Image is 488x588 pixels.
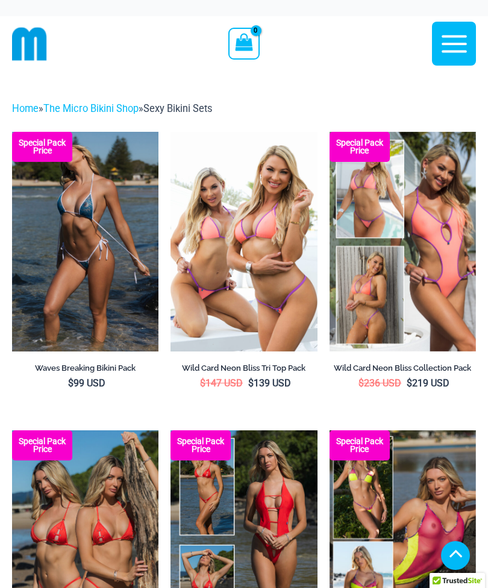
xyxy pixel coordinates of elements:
[12,103,39,114] a: Home
[12,26,47,61] img: cropped mm emblem
[170,132,317,351] img: Wild Card Neon Bliss Tri Top Pack
[330,363,476,373] h2: Wild Card Neon Bliss Collection Pack
[228,28,259,59] a: View Shopping Cart, empty
[12,132,158,351] a: Waves Breaking Ocean 312 Top 456 Bottom 08 Waves Breaking Ocean 312 Top 456 Bottom 04Waves Breaki...
[68,377,105,389] bdi: 99 USD
[12,139,72,155] b: Special Pack Price
[170,132,317,351] a: Wild Card Neon Bliss Tri Top PackWild Card Neon Bliss Tri Top Pack BWild Card Neon Bliss Tri Top ...
[68,377,74,389] span: $
[12,363,158,373] h2: Waves Breaking Bikini Pack
[12,132,158,351] img: Waves Breaking Ocean 312 Top 456 Bottom 08
[358,377,364,389] span: $
[330,132,476,351] img: Collection Pack (7)
[407,377,449,389] bdi: 219 USD
[358,377,401,389] bdi: 236 USD
[248,377,291,389] bdi: 139 USD
[170,438,231,453] b: Special Pack Price
[330,363,476,377] a: Wild Card Neon Bliss Collection Pack
[170,363,317,373] h2: Wild Card Neon Bliss Tri Top Pack
[43,103,139,114] a: The Micro Bikini Shop
[407,377,412,389] span: $
[170,363,317,377] a: Wild Card Neon Bliss Tri Top Pack
[330,139,390,155] b: Special Pack Price
[12,438,72,453] b: Special Pack Price
[330,132,476,351] a: Collection Pack (7) Collection Pack B (1)Collection Pack B (1)
[143,103,212,114] span: Sexy Bikini Sets
[200,377,243,389] bdi: 147 USD
[12,363,158,377] a: Waves Breaking Bikini Pack
[248,377,254,389] span: $
[200,377,205,389] span: $
[330,438,390,453] b: Special Pack Price
[12,103,212,114] span: » »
